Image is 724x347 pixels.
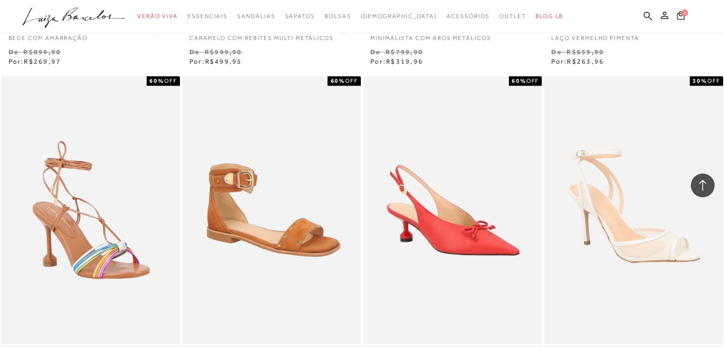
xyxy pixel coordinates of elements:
img: SANDÁLIA SALTO FINO ALTO EM COURO E TELA OFF WHITE [545,77,722,342]
span: [DEMOGRAPHIC_DATA] [360,13,437,19]
a: noSubCategoriesText [137,8,178,25]
span: Acessórios [446,13,490,19]
small: De [551,48,561,56]
small: R$999,90 [205,48,242,56]
span: Outlet [499,13,526,19]
span: BLOG LB [536,13,563,19]
span: Verão Viva [137,13,178,19]
a: noSubCategoriesText [237,8,275,25]
img: SANDÁLIA SALTO TAÇA ALTO EM COURO CARAMELO COM MULTITIRAS COLORIDAS [2,77,179,342]
span: R$269,97 [24,58,61,65]
span: Essenciais [188,13,228,19]
img: SCARPIN SLINGBACK SALTO MÉDIO HIGH VAMP LAÇO VERMELHO PIMENTA [364,77,541,342]
a: SCARPIN SLINGBACK SALTO MÉDIO HIGH VAMP LAÇO VERMELHO PIMENTA SCARPIN SLINGBACK SALTO MÉDIO HIGH ... [364,77,541,342]
span: Por: [9,58,61,65]
a: noSubCategoriesText [499,8,526,25]
small: R$659,90 [566,48,604,56]
img: SANDÁLIA RASTEIRA EM CAMURÇA CARAMELO COM REBITES [183,77,360,342]
strong: 60% [330,77,345,84]
span: Sapatos [285,13,315,19]
strong: 60% [149,77,164,84]
a: noSubCategoriesText [325,8,351,25]
span: R$263,96 [567,58,604,65]
a: SANDÁLIA SALTO FINO ALTO EM COURO E TELA OFF WHITE SANDÁLIA SALTO FINO ALTO EM COURO E TELA OFF W... [545,77,722,342]
a: noSubCategoriesText [285,8,315,25]
a: noSubCategoriesText [446,8,490,25]
small: De [189,48,199,56]
span: Por: [370,58,423,65]
strong: 60% [512,77,526,84]
a: SANDÁLIA RASTEIRA EM CAMURÇA CARAMELO COM REBITES SANDÁLIA RASTEIRA EM CAMURÇA CARAMELO COM REBITES [183,77,360,342]
span: OFF [526,77,539,84]
span: Bolsas [325,13,351,19]
span: OFF [345,77,358,84]
span: Por: [551,58,604,65]
span: R$319,96 [386,58,423,65]
strong: 30% [693,77,707,84]
a: noSubCategoriesText [188,8,228,25]
small: R$899,90 [23,48,61,56]
span: Por: [189,58,242,65]
span: R$499,95 [205,58,242,65]
span: OFF [707,77,720,84]
button: 0 [674,10,687,23]
span: OFF [164,77,177,84]
span: Sandálias [237,13,275,19]
span: 0 [681,10,688,16]
a: SANDÁLIA SALTO TAÇA ALTO EM COURO CARAMELO COM MULTITIRAS COLORIDAS SANDÁLIA SALTO TAÇA ALTO EM C... [2,77,179,342]
small: De [9,48,19,56]
small: R$799,90 [386,48,423,56]
a: noSubCategoriesText [360,8,437,25]
small: De [370,48,380,56]
a: BLOG LB [536,8,563,25]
